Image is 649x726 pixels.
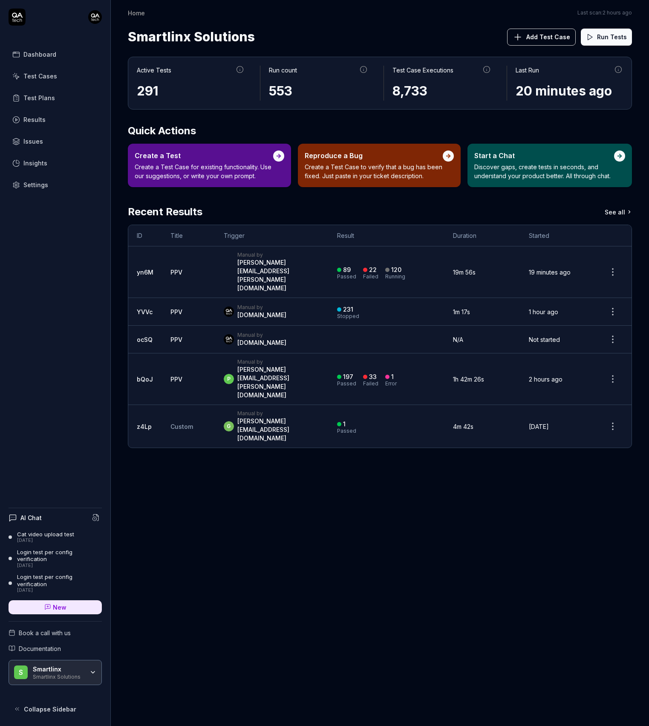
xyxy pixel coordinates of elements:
[137,269,153,276] a: yn6M
[474,150,614,161] div: Start a Chat
[329,225,444,246] th: Result
[88,10,102,24] img: 7ccf6c19-61ad-4a6c-8811-018b02a1b829.jpg
[170,269,182,276] a: PPV
[343,373,353,381] div: 197
[137,376,153,383] a: bQoJ
[453,376,484,383] time: 1h 42m 26s
[23,93,55,102] div: Test Plans
[9,68,102,84] a: Test Cases
[128,204,202,220] h2: Recent Results
[9,549,102,568] a: Login test per config verification[DATE]
[170,336,182,343] a: PPV
[391,373,394,381] div: 1
[17,538,74,544] div: [DATE]
[529,308,558,315] time: 1 hour ago
[24,705,76,714] span: Collapse Sidebar
[581,29,632,46] button: Run Tests
[343,420,346,428] div: 1
[9,90,102,106] a: Test Plans
[9,628,102,637] a: Book a call with us
[215,225,329,246] th: Trigger
[137,423,152,430] a: z4Lp
[237,365,320,399] div: [PERSON_NAME][EMAIL_ADDRESS][PERSON_NAME][DOMAIN_NAME]
[392,81,491,101] div: 8,733
[529,423,549,430] time: [DATE]
[391,266,401,274] div: 120
[137,336,153,343] a: ocSQ
[9,660,102,686] button: SSmartlinxSmartlinx Solutions
[170,423,193,430] span: Custom
[23,137,43,146] div: Issues
[337,314,359,319] div: Stopped
[224,421,234,431] span: g
[53,603,66,612] span: New
[170,376,182,383] a: PPV
[9,700,102,717] button: Collapse Sidebar
[577,9,632,17] span: Last scan:
[363,274,378,279] div: Failed
[9,644,102,653] a: Documentation
[305,150,442,161] div: Reproduce a Bug
[516,83,612,98] time: 20 minutes ago
[385,274,405,279] div: Running
[170,308,182,315] a: PPV
[9,573,102,593] a: Login test per config verification[DATE]
[137,81,245,101] div: 291
[453,308,470,315] time: 1m 17s
[9,46,102,63] a: Dashboard
[17,549,102,563] div: Login test per config verification
[337,274,356,279] div: Passed
[392,66,453,75] div: Test Case Executions
[135,150,273,161] div: Create a Test
[128,123,632,139] h2: Quick Actions
[237,332,286,338] div: Manual by
[17,573,102,587] div: Login test per config verification
[237,258,320,292] div: [PERSON_NAME][EMAIL_ADDRESS][PERSON_NAME][DOMAIN_NAME]
[19,628,71,637] span: Book a call with us
[577,9,632,17] button: Last scan:2 hours ago
[337,381,356,386] div: Passed
[224,307,234,317] img: 7ccf6c19-61ad-4a6c-8811-018b02a1b829.jpg
[507,29,576,46] button: Add Test Case
[526,32,570,41] span: Add Test Case
[605,204,632,220] a: See all
[137,66,171,75] div: Active Tests
[529,376,562,383] time: 2 hours ago
[520,326,594,353] td: Not started
[453,423,473,430] time: 4m 42s
[343,306,353,313] div: 231
[237,417,320,443] div: [PERSON_NAME][EMAIL_ADDRESS][DOMAIN_NAME]
[369,266,377,274] div: 22
[128,26,255,48] span: Smartlinx Solutions
[17,563,102,569] div: [DATE]
[23,50,56,59] div: Dashboard
[224,374,234,384] span: p
[237,304,286,311] div: Manual by
[305,162,442,180] p: Create a Test Case to verify that a bug has been fixed. Just paste in your ticket description.
[14,665,28,679] span: S
[9,111,102,128] a: Results
[237,311,286,319] div: [DOMAIN_NAME]
[516,66,539,75] div: Last Run
[9,155,102,171] a: Insights
[343,266,351,274] div: 89
[128,225,162,246] th: ID
[520,225,594,246] th: Started
[269,66,297,75] div: Run count
[23,115,46,124] div: Results
[17,531,74,538] div: Cat video upload test
[224,334,234,344] img: 7ccf6c19-61ad-4a6c-8811-018b02a1b829.jpg
[135,162,273,180] p: Create a Test Case for existing functionality. Use our suggestions, or write your own prompt.
[474,162,614,180] p: Discover gaps, create tests in seconds, and understand your product better. All through chat.
[23,180,48,189] div: Settings
[603,9,632,16] time: 2 hours ago
[33,673,84,680] div: Smartlinx Solutions
[453,269,476,276] time: 19m 56s
[237,410,320,417] div: Manual by
[337,428,356,434] div: Passed
[9,133,102,150] a: Issues
[128,9,145,17] div: Home
[23,72,57,81] div: Test Cases
[20,513,42,522] h4: AI Chat
[9,531,102,544] a: Cat video upload test[DATE]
